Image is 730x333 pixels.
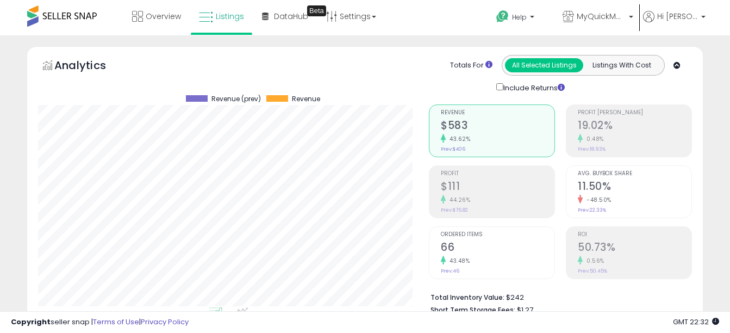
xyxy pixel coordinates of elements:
small: Prev: 18.93% [578,146,606,152]
b: Total Inventory Value: [430,293,504,302]
strong: Copyright [11,317,51,327]
span: Profit [PERSON_NAME] [578,110,691,116]
span: Revenue [441,110,554,116]
a: Hi [PERSON_NAME] [643,11,706,35]
a: Help [488,2,553,35]
a: Privacy Policy [141,317,189,327]
span: Revenue (prev) [211,95,261,103]
i: Get Help [496,10,509,23]
small: 44.26% [446,196,470,204]
span: Revenue [292,95,320,103]
span: Listings [216,11,244,22]
div: seller snap | | [11,317,189,328]
span: Avg. Buybox Share [578,171,691,177]
h2: 50.73% [578,241,691,256]
small: -48.50% [583,196,612,204]
button: Listings With Cost [583,58,661,72]
small: 0.48% [583,135,604,143]
h2: $583 [441,119,554,134]
span: $1.27 [517,305,533,315]
span: Hi [PERSON_NAME] [657,11,698,22]
h2: 66 [441,241,554,256]
span: ROI [578,232,691,238]
h2: $111 [441,180,554,195]
b: Short Term Storage Fees: [430,305,515,314]
small: Prev: $76.82 [441,207,468,213]
a: Terms of Use [93,317,139,327]
span: DataHub [274,11,308,22]
span: Help [512,13,527,22]
small: Prev: 46 [441,268,459,274]
span: 2025-10-8 22:32 GMT [673,317,719,327]
small: 0.56% [583,257,604,265]
h5: Analytics [54,58,127,76]
div: Totals For [450,60,492,71]
button: All Selected Listings [505,58,583,72]
div: Include Returns [488,81,578,94]
small: Prev: $406 [441,146,465,152]
small: Prev: 50.45% [578,268,607,274]
h2: 11.50% [578,180,691,195]
span: Ordered Items [441,232,554,238]
small: 43.62% [446,135,470,143]
small: 43.48% [446,257,470,265]
span: Overview [146,11,181,22]
small: Prev: 22.33% [578,207,606,213]
h2: 19.02% [578,119,691,134]
span: Profit [441,171,554,177]
div: Tooltip anchor [307,5,326,16]
span: MyQuickMart [577,11,626,22]
li: $242 [430,290,684,303]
